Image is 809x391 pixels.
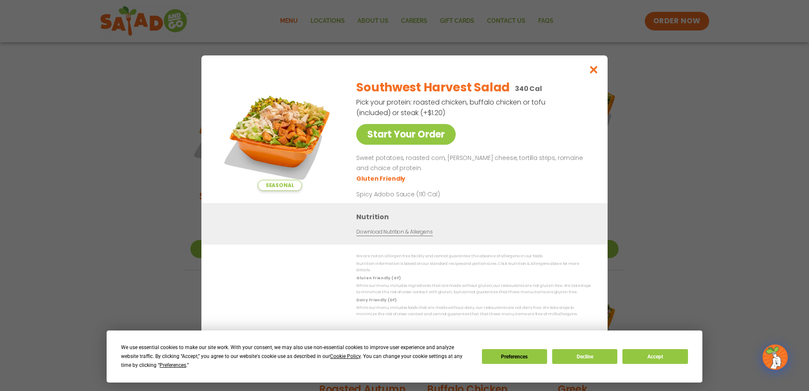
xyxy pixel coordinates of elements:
p: Sweet potatoes, roasted corn, [PERSON_NAME] cheese, tortilla strips, romaine and choice of protein. [356,153,587,173]
button: Decline [552,349,617,364]
div: Cookie Consent Prompt [107,330,702,383]
a: Start Your Order [356,124,456,145]
p: While our menu includes ingredients that are made without gluten, our restaurants are not gluten ... [356,283,591,296]
span: Cookie Policy [330,353,360,359]
a: Download Nutrition & Allergens [356,228,432,236]
h3: Nutrition [356,211,595,222]
p: 340 Cal [515,83,542,94]
p: While our menu includes foods that are made without dairy, our restaurants are not dairy free. We... [356,305,591,318]
p: We are not an allergen free facility and cannot guarantee the absence of allergens in our foods. [356,253,591,259]
p: Nutrition information is based on our standard recipes and portion sizes. Click Nutrition & Aller... [356,261,591,274]
span: Seasonal [258,180,302,191]
strong: Gluten Friendly (GF) [356,275,400,280]
strong: Dairy Friendly (DF) [356,297,396,302]
li: Gluten Friendly [356,174,407,183]
h2: Southwest Harvest Salad [356,79,510,96]
button: Preferences [482,349,547,364]
p: Spicy Adobo Sauce (110 Cal) [356,190,513,198]
img: Featured product photo for Southwest Harvest Salad [220,72,339,191]
button: Accept [622,349,688,364]
img: wpChatIcon [763,345,787,369]
p: Pick your protein: roasted chicken, buffalo chicken or tofu (included) or steak (+$1.20) [356,97,547,118]
div: We use essential cookies to make our site work. With your consent, we may also use non-essential ... [121,343,471,370]
span: Preferences [160,362,186,368]
button: Close modal [580,55,608,84]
